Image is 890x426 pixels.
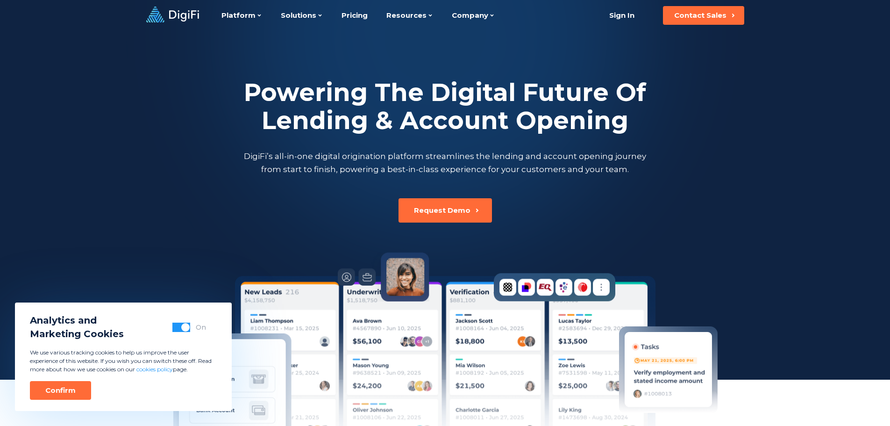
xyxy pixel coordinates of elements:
[399,198,492,223] button: Request Demo
[136,366,173,373] a: cookies policy
[45,386,76,395] div: Confirm
[30,381,91,400] button: Confirm
[30,348,217,374] p: We use various tracking cookies to help us improve the user experience of this website. If you wi...
[242,150,648,176] p: DigiFi’s all-in-one digital origination platform streamlines the lending and account opening jour...
[598,6,646,25] a: Sign In
[242,79,648,135] h2: Powering The Digital Future Of Lending & Account Opening
[30,314,124,327] span: Analytics and
[663,6,744,25] button: Contact Sales
[196,323,206,332] div: On
[414,206,470,215] div: Request Demo
[30,327,124,341] span: Marketing Cookies
[674,11,726,20] div: Contact Sales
